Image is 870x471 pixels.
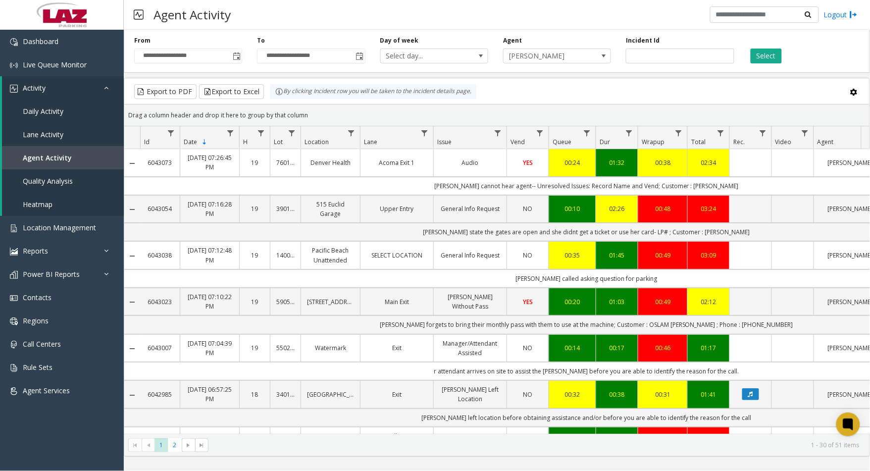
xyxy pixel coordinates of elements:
[23,83,46,93] span: Activity
[124,345,140,353] a: Collapse Details
[533,126,547,140] a: Vend Filter Menu
[366,343,427,353] a: Exit
[824,9,858,20] a: Logout
[513,251,543,260] a: NO
[513,158,543,167] a: YES
[198,441,205,449] span: Go to the last page
[124,391,140,399] a: Collapse Details
[523,251,533,260] span: NO
[285,126,299,140] a: Lot Filter Menu
[195,438,208,452] span: Go to the last page
[602,343,632,353] a: 00:17
[23,269,80,279] span: Power BI Reports
[23,339,61,349] span: Call Centers
[246,297,264,307] a: 19
[798,126,812,140] a: Video Filter Menu
[199,84,264,99] button: Export to Excel
[23,176,73,186] span: Quality Analysis
[10,364,18,372] img: 'icon'
[231,49,242,63] span: Toggle popup
[644,251,681,260] a: 00:49
[2,193,124,216] a: Heatmap
[555,297,590,307] a: 00:20
[246,158,264,167] a: 19
[246,204,264,213] a: 19
[2,123,124,146] a: Lane Activity
[694,390,723,399] div: 01:41
[523,298,533,306] span: YES
[440,292,501,311] a: [PERSON_NAME] Without Pass
[513,343,543,353] a: NO
[10,224,18,232] img: 'icon'
[642,138,665,146] span: Wrapup
[694,297,723,307] div: 02:12
[513,297,543,307] a: YES
[602,297,632,307] a: 01:03
[23,223,96,232] span: Location Management
[2,146,124,169] a: Agent Activity
[622,126,636,140] a: Dur Filter Menu
[626,36,660,45] label: Incident Id
[154,438,168,452] span: Page 1
[523,205,533,213] span: NO
[751,49,782,63] button: Select
[694,158,723,167] div: 02:34
[307,343,354,353] a: Watermark
[714,126,727,140] a: Total Filter Menu
[134,2,144,27] img: pageIcon
[644,158,681,167] a: 00:38
[513,390,543,399] a: NO
[146,297,174,307] a: 6043023
[366,204,427,213] a: Upper Entry
[276,251,295,260] a: 140057
[345,126,358,140] a: Location Filter Menu
[243,138,248,146] span: H
[644,390,681,399] a: 00:31
[10,317,18,325] img: 'icon'
[602,158,632,167] a: 01:32
[10,38,18,46] img: 'icon'
[224,126,237,140] a: Date Filter Menu
[672,126,685,140] a: Wrapup Filter Menu
[307,200,354,218] a: 515 Euclid Garage
[10,387,18,395] img: 'icon'
[10,271,18,279] img: 'icon'
[644,204,681,213] div: 00:48
[366,390,427,399] a: Exit
[186,292,233,311] a: [DATE] 07:10:22 PM
[555,251,590,260] a: 00:35
[246,390,264,399] a: 18
[756,126,769,140] a: Rec. Filter Menu
[185,441,193,449] span: Go to the next page
[354,49,365,63] span: Toggle popup
[146,251,174,260] a: 6043038
[644,343,681,353] div: 00:46
[186,339,233,358] a: [DATE] 07:04:39 PM
[694,204,723,213] div: 03:24
[440,158,501,167] a: Audio
[23,246,48,256] span: Reports
[691,138,706,146] span: Total
[214,441,860,449] kendo-pager-info: 1 - 30 of 51 items
[23,153,72,162] span: Agent Activity
[270,84,476,99] div: By clicking Incident row you will be taken to the incident details page.
[2,100,124,123] a: Daily Activity
[418,126,431,140] a: Lane Filter Menu
[555,158,590,167] div: 00:24
[186,153,233,172] a: [DATE] 07:26:45 PM
[602,390,632,399] div: 00:38
[440,339,501,358] a: Manager/Attendant Assisted
[644,297,681,307] a: 00:49
[437,138,452,146] span: Issue
[523,158,533,167] span: YES
[364,138,377,146] span: Lane
[134,36,151,45] label: From
[602,204,632,213] div: 02:26
[366,297,427,307] a: Main Exit
[10,85,18,93] img: 'icon'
